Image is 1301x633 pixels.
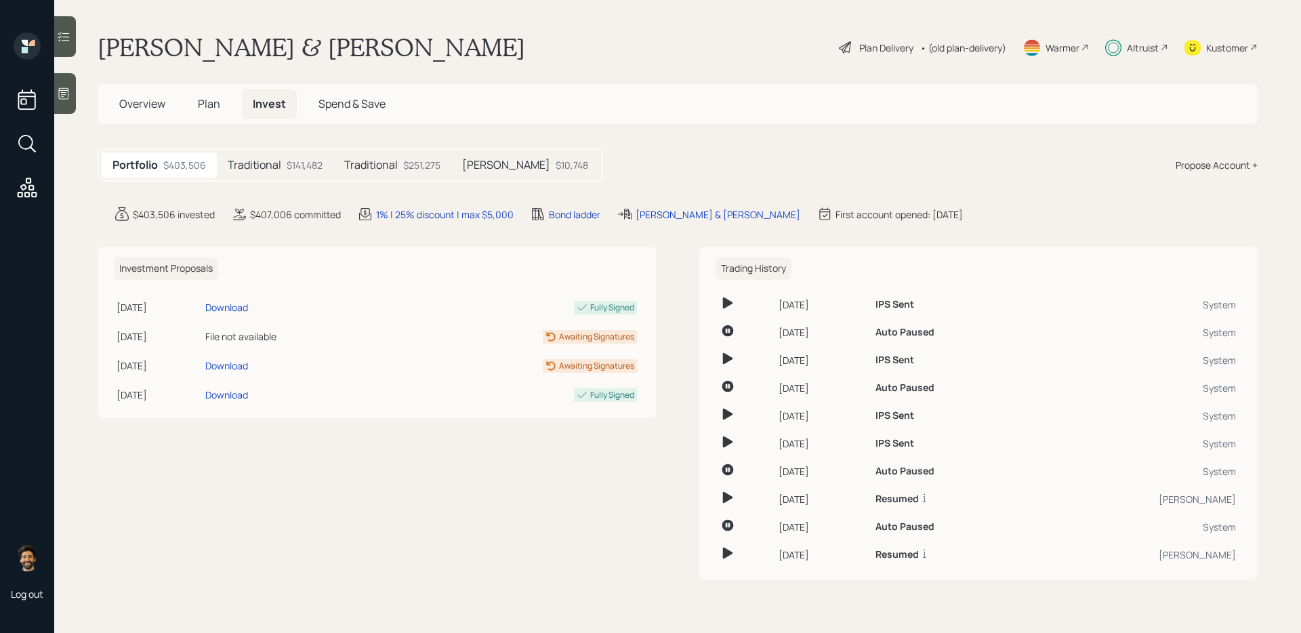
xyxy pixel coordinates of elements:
h6: Resumed [875,549,919,560]
h6: IPS Sent [875,354,914,366]
div: Fully Signed [590,389,634,401]
div: • (old plan-delivery) [920,41,1006,55]
div: [DATE] [779,548,865,562]
div: Fully Signed [590,302,634,314]
div: [DATE] [117,388,200,402]
div: Download [205,388,248,402]
div: 1% | 25% discount | max $5,000 [376,207,514,222]
h6: IPS Sent [875,438,914,449]
img: eric-schwartz-headshot.png [14,544,41,571]
span: Overview [119,96,165,111]
div: [DATE] [117,300,200,314]
div: [PERSON_NAME] [1039,492,1236,506]
h6: Auto Paused [875,327,934,338]
div: $251,275 [403,158,440,172]
h6: Auto Paused [875,466,934,477]
h5: Portfolio [112,159,158,171]
div: System [1039,381,1236,395]
div: [DATE] [779,353,865,367]
h6: Auto Paused [875,382,934,394]
div: [DATE] [779,492,865,506]
div: [DATE] [117,359,200,373]
h1: [PERSON_NAME] & [PERSON_NAME] [98,33,525,62]
h6: Trading History [716,258,791,280]
div: [DATE] [779,325,865,340]
div: Warmer [1046,41,1079,55]
div: System [1039,436,1236,451]
h6: IPS Sent [875,410,914,422]
div: Awaiting Signatures [559,360,634,372]
div: $407,006 committed [250,207,341,222]
div: [DATE] [117,329,200,344]
div: $141,482 [287,158,323,172]
div: [DATE] [779,436,865,451]
div: Download [205,300,248,314]
div: [DATE] [779,409,865,423]
div: System [1039,353,1236,367]
div: [DATE] [779,520,865,534]
div: Bond ladder [549,207,600,222]
h5: Traditional [228,159,281,171]
h5: [PERSON_NAME] [462,159,550,171]
h6: Resumed [875,493,919,505]
div: $10,748 [556,158,588,172]
div: $403,506 invested [133,207,215,222]
div: First account opened: [DATE] [835,207,963,222]
div: System [1039,464,1236,478]
span: Spend & Save [318,96,386,111]
div: [DATE] [779,381,865,395]
h6: Auto Paused [875,521,934,533]
h6: IPS Sent [875,299,914,310]
span: Invest [253,96,286,111]
div: Kustomer [1206,41,1248,55]
div: [PERSON_NAME] [1039,548,1236,562]
span: Plan [198,96,220,111]
div: [DATE] [779,464,865,478]
div: $403,506 [163,158,206,172]
div: System [1039,325,1236,340]
div: [DATE] [779,298,865,312]
div: Awaiting Signatures [559,331,634,343]
div: Propose Account + [1176,158,1258,172]
div: Log out [11,588,43,600]
div: Plan Delivery [859,41,913,55]
div: System [1039,409,1236,423]
div: [PERSON_NAME] & [PERSON_NAME] [636,207,800,222]
div: File not available [205,329,390,344]
h5: Traditional [344,159,398,171]
div: System [1039,520,1236,534]
div: Altruist [1127,41,1159,55]
div: System [1039,298,1236,312]
h6: Investment Proposals [114,258,218,280]
div: Download [205,359,248,373]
